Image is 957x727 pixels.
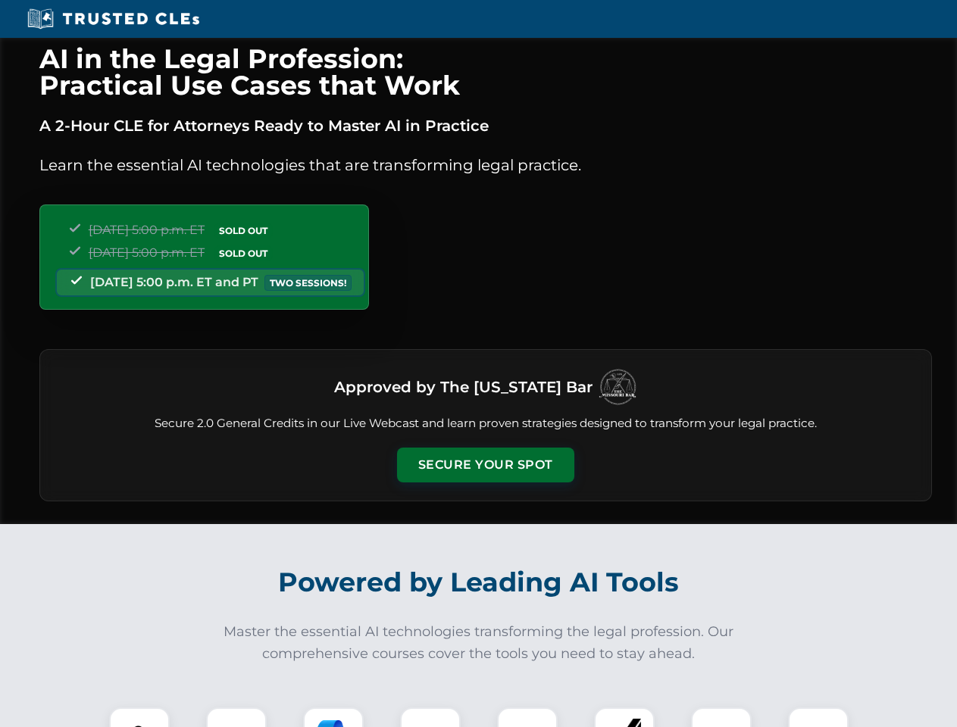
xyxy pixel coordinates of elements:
[39,45,932,98] h1: AI in the Legal Profession: Practical Use Cases that Work
[214,223,273,239] span: SOLD OUT
[58,415,913,432] p: Secure 2.0 General Credits in our Live Webcast and learn proven strategies designed to transform ...
[214,245,273,261] span: SOLD OUT
[23,8,204,30] img: Trusted CLEs
[397,448,574,482] button: Secure Your Spot
[59,556,899,609] h2: Powered by Leading AI Tools
[599,368,636,406] img: Logo
[89,223,205,237] span: [DATE] 5:00 p.m. ET
[89,245,205,260] span: [DATE] 5:00 p.m. ET
[214,621,744,665] p: Master the essential AI technologies transforming the legal profession. Our comprehensive courses...
[39,153,932,177] p: Learn the essential AI technologies that are transforming legal practice.
[39,114,932,138] p: A 2-Hour CLE for Attorneys Ready to Master AI in Practice
[334,373,593,401] h3: Approved by The [US_STATE] Bar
